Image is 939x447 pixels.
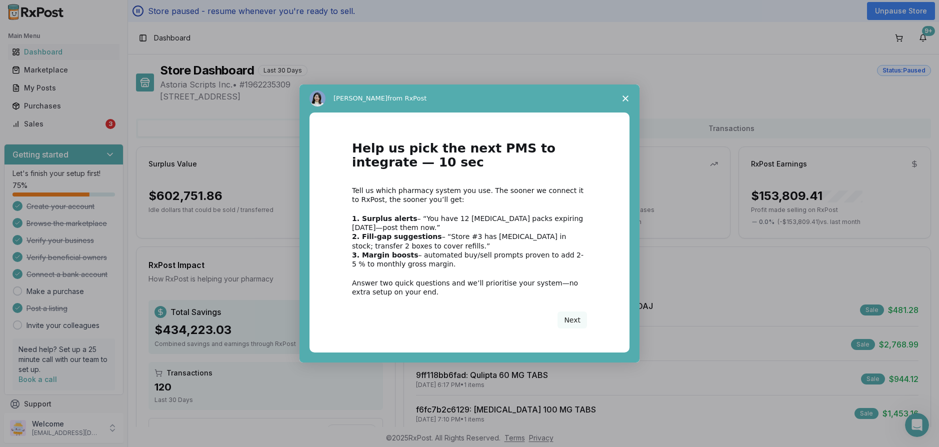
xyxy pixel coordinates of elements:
[352,232,442,240] b: 2. Fill-gap suggestions
[557,311,587,328] button: Next
[352,141,587,176] h1: Help us pick the next PMS to integrate — 10 sec
[611,84,639,112] span: Close survey
[309,90,325,106] img: Profile image for Alice
[352,251,418,259] b: 3. Margin boosts
[352,232,587,250] div: – “Store #3 has [MEDICAL_DATA] in stock; transfer 2 boxes to cover refills.”
[352,278,587,296] div: Answer two quick questions and we’ll prioritise your system—no extra setup on your end.
[352,214,587,232] div: – “You have 12 [MEDICAL_DATA] packs expiring [DATE]—post them now.”
[352,214,417,222] b: 1. Surplus alerts
[352,250,587,268] div: – automated buy/sell prompts proven to add 2-5 % to monthly gross margin.
[387,94,426,102] span: from RxPost
[333,94,387,102] span: [PERSON_NAME]
[352,186,587,204] div: Tell us which pharmacy system you use. The sooner we connect it to RxPost, the sooner you’ll get:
